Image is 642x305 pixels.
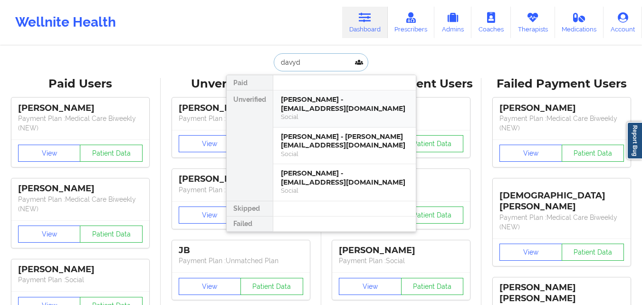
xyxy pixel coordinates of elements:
[179,256,303,266] p: Payment Plan : Unmatched Plan
[499,282,624,304] div: [PERSON_NAME] [PERSON_NAME]
[499,213,624,232] p: Payment Plan : Medical Care Biweekly (NEW)
[388,7,435,38] a: Prescribers
[401,278,464,295] button: Patient Data
[434,7,471,38] a: Admins
[227,90,273,201] div: Unverified
[18,275,143,285] p: Payment Plan : Social
[499,145,562,162] button: View
[627,122,642,159] a: Report Bug
[227,75,273,90] div: Paid
[511,7,555,38] a: Therapists
[18,195,143,214] p: Payment Plan : Medical Care Biweekly (NEW)
[179,114,303,123] p: Payment Plan : Unmatched Plan
[281,95,408,113] div: [PERSON_NAME] - [EMAIL_ADDRESS][DOMAIN_NAME]
[499,103,624,114] div: [PERSON_NAME]
[499,114,624,133] p: Payment Plan : Medical Care Biweekly (NEW)
[18,103,143,114] div: [PERSON_NAME]
[179,245,303,256] div: JB
[179,207,241,224] button: View
[401,135,464,152] button: Patient Data
[18,183,143,194] div: [PERSON_NAME]
[342,7,388,38] a: Dashboard
[281,169,408,187] div: [PERSON_NAME] - [EMAIL_ADDRESS][DOMAIN_NAME]
[227,201,273,216] div: Skipped
[281,187,408,195] div: Social
[80,145,143,162] button: Patient Data
[179,135,241,152] button: View
[80,226,143,243] button: Patient Data
[179,174,303,185] div: [PERSON_NAME]
[499,183,624,212] div: [DEMOGRAPHIC_DATA][PERSON_NAME]
[499,244,562,261] button: View
[604,7,642,38] a: Account
[471,7,511,38] a: Coaches
[18,264,143,275] div: [PERSON_NAME]
[281,150,408,158] div: Social
[562,244,624,261] button: Patient Data
[281,132,408,150] div: [PERSON_NAME] - [PERSON_NAME][EMAIL_ADDRESS][DOMAIN_NAME]
[179,185,303,195] p: Payment Plan : Unmatched Plan
[339,278,402,295] button: View
[18,114,143,133] p: Payment Plan : Medical Care Biweekly (NEW)
[555,7,604,38] a: Medications
[401,207,464,224] button: Patient Data
[179,103,303,114] div: [PERSON_NAME]
[339,256,463,266] p: Payment Plan : Social
[339,245,463,256] div: [PERSON_NAME]
[227,216,273,232] div: Failed
[488,77,635,91] div: Failed Payment Users
[179,278,241,295] button: View
[167,77,315,91] div: Unverified Users
[240,278,303,295] button: Patient Data
[281,113,408,121] div: Social
[18,226,81,243] button: View
[562,145,624,162] button: Patient Data
[18,145,81,162] button: View
[7,77,154,91] div: Paid Users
